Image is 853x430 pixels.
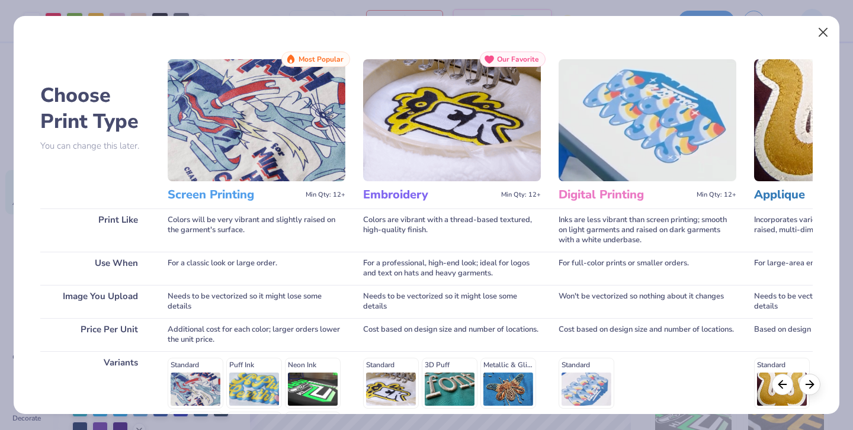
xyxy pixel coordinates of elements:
div: For a professional, high-end look; ideal for logos and text on hats and heavy garments. [363,252,541,285]
div: For a classic look or large order. [168,252,345,285]
div: Needs to be vectorized so it might lose some details [168,285,345,318]
div: Cost based on design size and number of locations. [559,318,736,351]
div: Needs to be vectorized so it might lose some details [363,285,541,318]
img: Screen Printing [168,59,345,181]
div: Won't be vectorized so nothing about it changes [559,285,736,318]
span: Min Qty: 12+ [306,191,345,199]
h3: Digital Printing [559,187,692,203]
div: Image You Upload [40,285,150,318]
img: Embroidery [363,59,541,181]
div: Print Like [40,208,150,252]
span: Most Popular [299,55,344,63]
h3: Embroidery [363,187,496,203]
div: Use When [40,252,150,285]
div: Inks are less vibrant than screen printing; smooth on light garments and raised on dark garments ... [559,208,736,252]
span: Our Favorite [497,55,539,63]
span: Min Qty: 12+ [697,191,736,199]
span: Min Qty: 12+ [501,191,541,199]
p: You can change this later. [40,141,150,151]
img: Digital Printing [559,59,736,181]
div: Cost based on design size and number of locations. [363,318,541,351]
div: Colors are vibrant with a thread-based textured, high-quality finish. [363,208,541,252]
div: For full-color prints or smaller orders. [559,252,736,285]
div: Additional cost for each color; larger orders lower the unit price. [168,318,345,351]
div: Price Per Unit [40,318,150,351]
h2: Choose Print Type [40,82,150,134]
div: Colors will be very vibrant and slightly raised on the garment's surface. [168,208,345,252]
h3: Screen Printing [168,187,301,203]
button: Close [812,21,835,44]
